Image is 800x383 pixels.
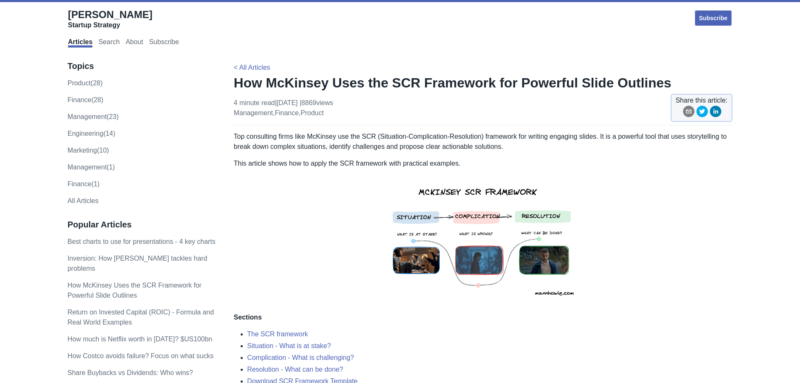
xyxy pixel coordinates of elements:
a: Subscribe [149,38,179,48]
a: Share Buybacks vs Dividends: Who wins? [68,369,193,376]
a: Finance(1) [68,180,100,188]
button: linkedin [710,106,721,120]
a: Best charts to use for presentations - 4 key charts [68,238,215,245]
span: | 8869 views [299,99,333,106]
a: management(23) [68,113,119,120]
a: marketing(10) [68,147,109,154]
span: Share this article: [676,95,728,106]
button: twitter [696,106,708,120]
div: Startup Strategy [68,21,152,29]
a: Resolution - What can be done? [247,366,344,373]
a: product [301,109,324,116]
a: How McKinsey Uses the SCR Framework for Powerful Slide Outlines [68,282,202,299]
p: This article shows how to apply the SCR framework with practical examples. [234,158,733,169]
a: About [126,38,143,48]
a: Subscribe [694,10,733,26]
p: Top consulting firms like McKinsey use the SCR (Situation-Complication-Resolution) framework for ... [234,132,733,152]
h3: Topics [68,61,216,71]
button: email [683,106,695,120]
p: 4 minute read | [DATE] , , [234,98,333,118]
a: Complication - What is challenging? [247,354,354,361]
a: Return on Invested Capital (ROIC) - Formula and Real World Examples [68,309,214,326]
a: product(28) [68,79,103,87]
a: Articles [68,38,93,48]
a: Situation - What is at stake? [247,342,331,349]
a: Management(1) [68,164,115,171]
a: All Articles [68,197,99,204]
a: The SCR framework [247,330,308,338]
h1: How McKinsey Uses the SCR Framework for Powerful Slide Outlines [234,74,733,91]
a: finance(28) [68,96,103,103]
a: [PERSON_NAME]Startup Strategy [68,8,152,29]
span: [PERSON_NAME] [68,9,152,20]
a: How Costco avoids failure? Focus on what sucks [68,352,214,359]
a: finance [275,109,299,116]
strong: Sections [234,314,262,321]
a: management [234,109,273,116]
a: How much is Netflix worth in [DATE]? $US100bn [68,335,212,343]
a: Inversion: How [PERSON_NAME] tackles hard problems [68,255,207,272]
a: Search [98,38,120,48]
h3: Popular Articles [68,219,216,230]
img: mckinsey scr framework [380,175,587,306]
a: < All Articles [234,64,270,71]
a: engineering(14) [68,130,115,137]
